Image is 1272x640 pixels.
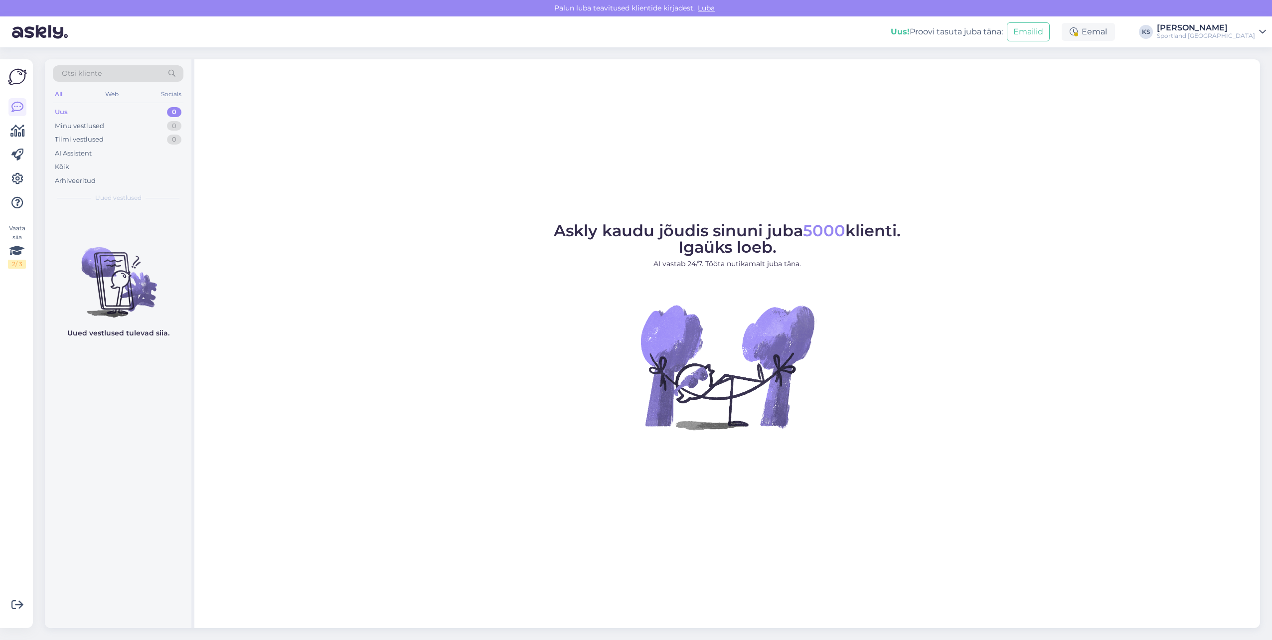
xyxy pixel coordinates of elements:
[1157,32,1255,40] div: Sportland [GEOGRAPHIC_DATA]
[55,135,104,145] div: Tiimi vestlused
[1062,23,1115,41] div: Eemal
[103,88,121,101] div: Web
[167,107,181,117] div: 0
[695,3,718,12] span: Luba
[167,121,181,131] div: 0
[891,27,910,36] b: Uus!
[8,260,26,269] div: 2 / 3
[159,88,183,101] div: Socials
[55,121,104,131] div: Minu vestlused
[1157,24,1255,32] div: [PERSON_NAME]
[803,221,845,240] span: 5000
[55,176,96,186] div: Arhiveeritud
[55,162,69,172] div: Kõik
[67,328,169,338] p: Uued vestlused tulevad siia.
[637,277,817,457] img: No Chat active
[55,107,68,117] div: Uus
[167,135,181,145] div: 0
[55,149,92,159] div: AI Assistent
[554,259,901,269] p: AI vastab 24/7. Tööta nutikamalt juba täna.
[62,68,102,79] span: Otsi kliente
[554,221,901,257] span: Askly kaudu jõudis sinuni juba klienti. Igaüks loeb.
[1007,22,1050,41] button: Emailid
[1157,24,1266,40] a: [PERSON_NAME]Sportland [GEOGRAPHIC_DATA]
[8,67,27,86] img: Askly Logo
[45,229,191,319] img: No chats
[1139,25,1153,39] div: KS
[8,224,26,269] div: Vaata siia
[95,193,142,202] span: Uued vestlused
[891,26,1003,38] div: Proovi tasuta juba täna:
[53,88,64,101] div: All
